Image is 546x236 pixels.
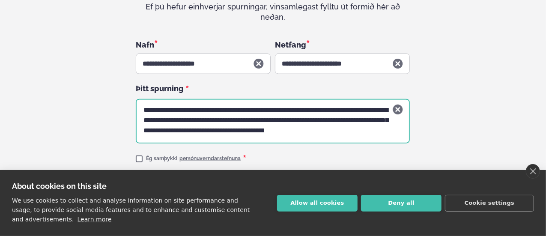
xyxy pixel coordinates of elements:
p: We use cookies to collect and analyse information on site performance and usage, to provide socia... [12,197,250,223]
a: Learn more [78,216,112,223]
div: Þitt spurning [136,84,410,95]
a: close [526,164,540,179]
button: Allow all cookies [277,195,358,212]
div: Netfang [275,39,410,50]
button: Cookie settings [445,195,534,212]
div: Ef þú hefur einhverjar spurningar, vinsamlegast fylltu út formið hér að neðan. [136,2,410,22]
a: persónuverndarstefnuna [179,155,241,162]
div: Nafn [136,39,271,50]
button: Deny all [361,195,442,212]
div: Ég samþykki [146,154,246,164]
strong: About cookies on this site [12,182,107,191]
